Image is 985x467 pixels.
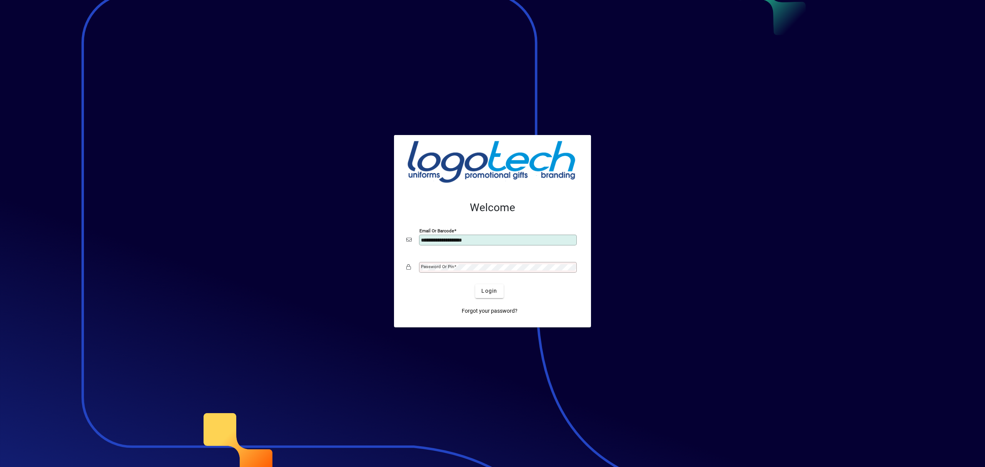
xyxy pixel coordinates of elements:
mat-label: Email or Barcode [419,228,454,233]
a: Forgot your password? [459,304,521,318]
button: Login [475,284,503,298]
span: Forgot your password? [462,307,518,315]
h2: Welcome [406,201,579,214]
span: Login [481,287,497,295]
mat-label: Password or Pin [421,264,454,269]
